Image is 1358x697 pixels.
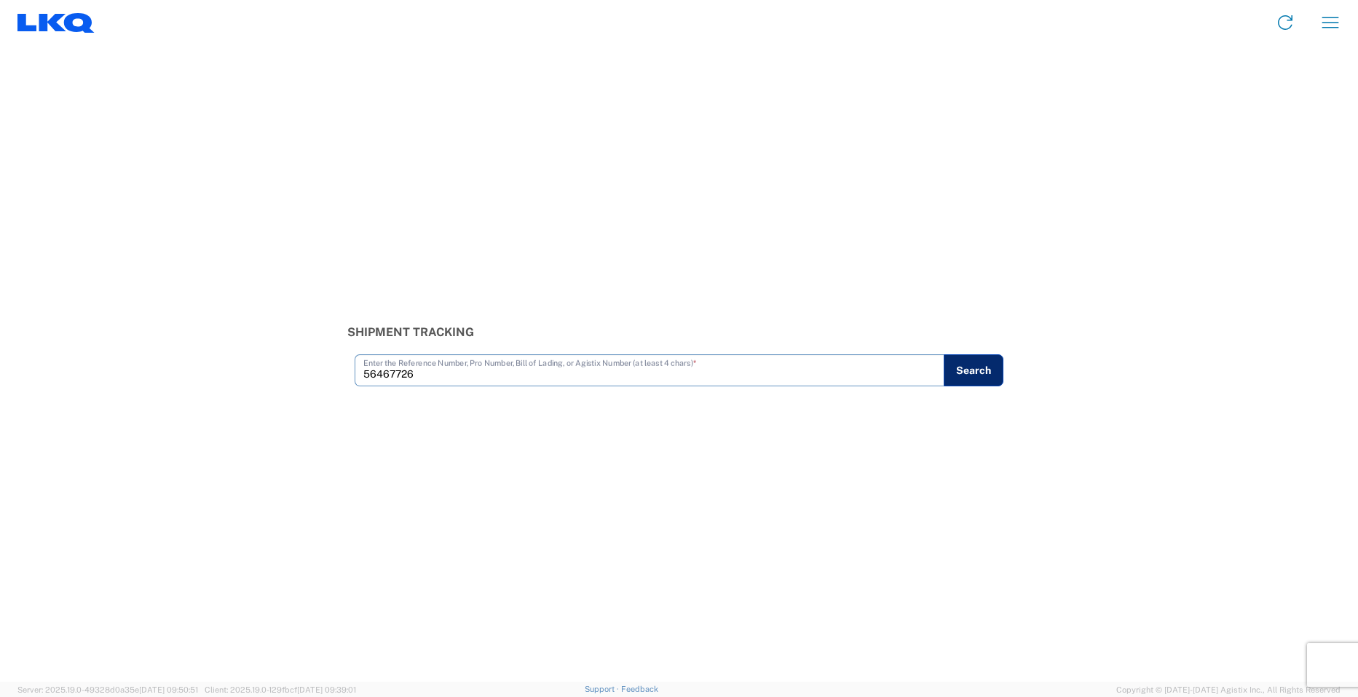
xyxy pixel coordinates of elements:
[17,685,198,694] span: Server: 2025.19.0-49328d0a35e
[1116,683,1341,696] span: Copyright © [DATE]-[DATE] Agistix Inc., All Rights Reserved
[205,685,356,694] span: Client: 2025.19.0-129fbcf
[297,685,356,694] span: [DATE] 09:39:01
[944,354,1003,386] button: Search
[621,685,658,693] a: Feedback
[139,685,198,694] span: [DATE] 09:50:51
[347,325,1011,339] h3: Shipment Tracking
[585,685,621,693] a: Support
